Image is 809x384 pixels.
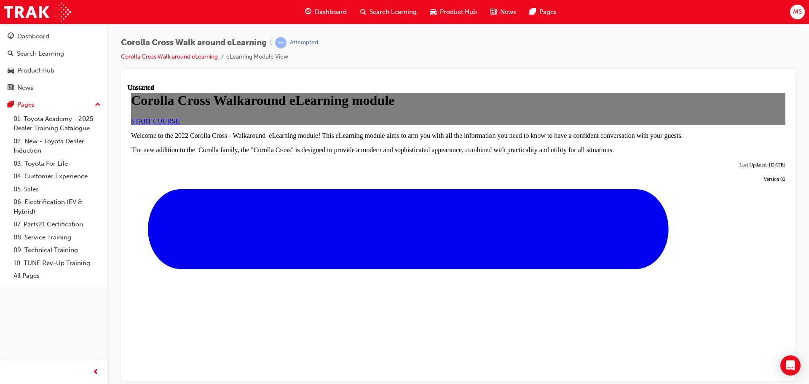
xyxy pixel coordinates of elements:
a: 05. Sales [10,183,104,196]
span: news-icon [8,84,14,92]
a: Dashboard [3,29,104,44]
p: The new addition to the Corolla family, the "Corolla Cross" is designed to provide a modern and s... [3,62,658,70]
a: guage-iconDashboard [298,3,354,21]
span: pages-icon [530,7,536,17]
span: up-icon [95,99,101,110]
span: car-icon [8,67,14,75]
a: pages-iconPages [523,3,563,21]
a: News [3,80,104,96]
a: 06. Electrification (EV & Hybrid) [10,196,104,218]
a: 01. Toyota Academy - 2025 Dealer Training Catalogue [10,113,104,135]
span: learningRecordVerb_ATTEMPT-icon [275,37,287,48]
h1: Corolla Cross Walkaround eLearning module [3,9,658,24]
span: search-icon [360,7,366,17]
a: All Pages [10,269,104,282]
a: START COURSE [3,34,52,41]
a: 09. Technical Training [10,244,104,257]
span: Corolla Cross Walk around eLearning [121,38,267,48]
a: Corolla Cross Walk around eLearning [121,53,218,60]
a: search-iconSearch Learning [354,3,423,21]
li: eLearning Module View [226,52,288,62]
span: Version 02 [636,92,658,98]
span: Pages [539,7,557,17]
a: 07. Parts21 Certification [10,218,104,231]
button: MS [790,5,805,19]
button: Pages [3,97,104,113]
div: Search Learning [17,49,64,59]
div: News [17,83,33,93]
div: Dashboard [17,32,49,41]
span: Search Learning [370,7,417,17]
a: 03. Toyota For Life [10,157,104,170]
span: news-icon [490,7,497,17]
button: DashboardSearch LearningProduct HubNews [3,27,104,97]
a: Product Hub [3,63,104,78]
div: Product Hub [17,66,54,75]
span: Product Hub [440,7,477,17]
a: 10. TUNE Rev-Up Training [10,257,104,270]
span: MS [793,7,802,17]
p: Welcome to the 2022 Corolla Cross - Walkaround eLearning module! This eLearning module aims to ar... [3,48,658,56]
span: | [270,38,272,48]
a: 02. New - Toyota Dealer Induction [10,135,104,157]
a: Search Learning [3,46,104,62]
span: News [500,7,516,17]
span: prev-icon [93,367,99,378]
span: Last Updated: [DATE] [612,78,658,84]
a: 08. Service Training [10,231,104,244]
span: guage-icon [8,33,14,40]
a: news-iconNews [484,3,523,21]
span: pages-icon [8,101,14,109]
span: Dashboard [315,7,347,17]
span: guage-icon [305,7,311,17]
a: 04. Customer Experience [10,170,104,183]
a: car-iconProduct Hub [423,3,484,21]
div: Open Intercom Messenger [780,355,801,376]
img: Trak [4,3,71,21]
span: search-icon [8,50,13,58]
span: car-icon [430,7,437,17]
div: Pages [17,100,35,110]
div: Attempted [290,39,318,47]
